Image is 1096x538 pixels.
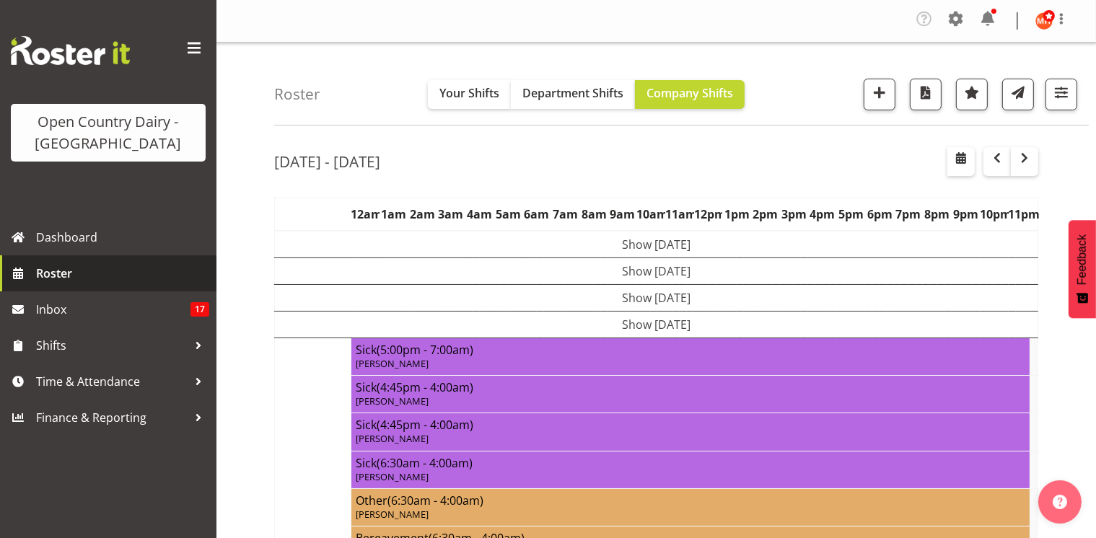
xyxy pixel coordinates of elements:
td: Show [DATE] [275,258,1038,285]
h4: Sick [356,343,1025,357]
span: (4:45pm - 4:00am) [377,379,473,395]
th: 11am [665,198,694,231]
th: 8pm [923,198,952,231]
th: 8am [579,198,608,231]
h4: Sick [356,380,1025,394]
th: 2am [408,198,437,231]
th: 5am [494,198,522,231]
span: [PERSON_NAME] [356,357,429,370]
th: 3am [437,198,465,231]
th: 6pm [866,198,895,231]
span: Dashboard [36,226,209,248]
td: Show [DATE] [275,231,1038,258]
th: 11pm [1009,198,1038,231]
span: [PERSON_NAME] [356,432,429,445]
th: 9am [608,198,637,231]
th: 10am [637,198,666,231]
th: 7pm [894,198,923,231]
button: Company Shifts [635,80,745,109]
h4: Other [356,493,1025,508]
img: help-xxl-2.png [1053,495,1067,509]
span: (6:30am - 4:00am) [377,455,473,471]
span: [PERSON_NAME] [356,470,429,483]
img: milkreception-horotiu8286.jpg [1035,12,1053,30]
th: 1am [380,198,408,231]
h4: Sick [356,456,1025,470]
img: Rosterit website logo [11,36,130,65]
th: 4pm [808,198,837,231]
span: Roster [36,263,209,284]
span: [PERSON_NAME] [356,508,429,521]
th: 2pm [751,198,780,231]
button: Filter Shifts [1045,79,1077,110]
span: Your Shifts [439,85,499,101]
h4: Roster [274,86,320,102]
span: [PERSON_NAME] [356,394,429,407]
span: Finance & Reporting [36,407,188,428]
button: Download a PDF of the roster according to the set date range. [910,79,942,110]
button: Add a new shift [864,79,895,110]
h4: Sick [356,418,1025,432]
button: Send a list of all shifts for the selected filtered period to all rostered employees. [1002,79,1034,110]
button: Department Shifts [511,80,635,109]
td: Show [DATE] [275,312,1038,338]
span: (4:45pm - 4:00am) [377,417,473,433]
th: 4am [465,198,494,231]
h2: [DATE] - [DATE] [274,152,380,171]
span: Time & Attendance [36,371,188,392]
span: Feedback [1076,234,1089,285]
div: Open Country Dairy - [GEOGRAPHIC_DATA] [25,111,191,154]
th: 12am [351,198,380,231]
button: Feedback - Show survey [1069,220,1096,318]
th: 6am [522,198,551,231]
span: (6:30am - 4:00am) [387,493,483,508]
button: Highlight an important date within the roster. [956,79,988,110]
th: 10pm [980,198,1009,231]
button: Your Shifts [428,80,511,109]
th: 1pm [722,198,751,231]
span: Shifts [36,335,188,356]
td: Show [DATE] [275,285,1038,312]
span: (5:00pm - 7:00am) [377,342,473,358]
span: Inbox [36,299,190,320]
th: 7am [551,198,580,231]
span: 17 [190,302,209,317]
span: Department Shifts [522,85,623,101]
span: Company Shifts [646,85,733,101]
th: 5pm [837,198,866,231]
th: 9pm [951,198,980,231]
button: Select a specific date within the roster. [947,147,975,176]
th: 3pm [780,198,809,231]
th: 12pm [694,198,723,231]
